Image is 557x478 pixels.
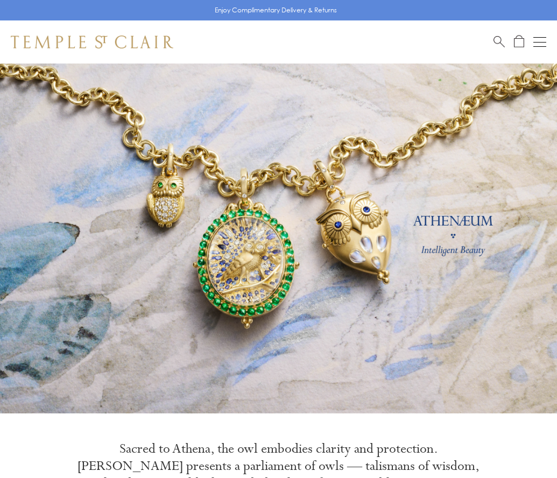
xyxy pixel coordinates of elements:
a: Search [493,35,505,48]
p: Enjoy Complimentary Delivery & Returns [215,5,337,16]
a: Open Shopping Bag [514,35,524,48]
img: Temple St. Clair [11,36,173,48]
button: Open navigation [533,36,546,48]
